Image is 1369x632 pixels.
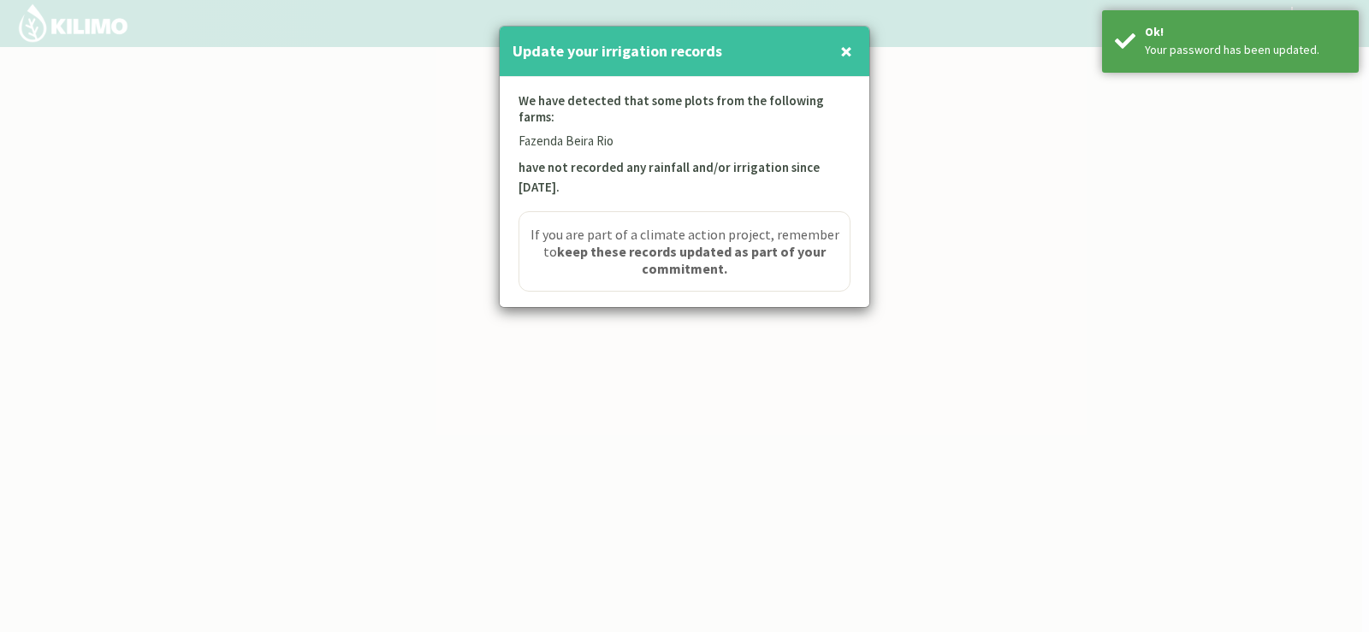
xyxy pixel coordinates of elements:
strong: keep these records updated as part of your commitment. [557,243,826,277]
div: Your password has been updated. [1145,41,1346,59]
p: have not recorded any rainfall and/or irrigation since [DATE]. [519,158,850,198]
h4: Update your irrigation records [513,39,722,63]
p: Fazenda Beira Rio [519,132,850,151]
span: × [840,37,852,65]
button: Close [836,34,856,68]
div: Ok! [1145,23,1346,41]
span: If you are part of a climate action project, remember to [524,226,845,277]
p: We have detected that some plots from the following farms: [519,92,850,132]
